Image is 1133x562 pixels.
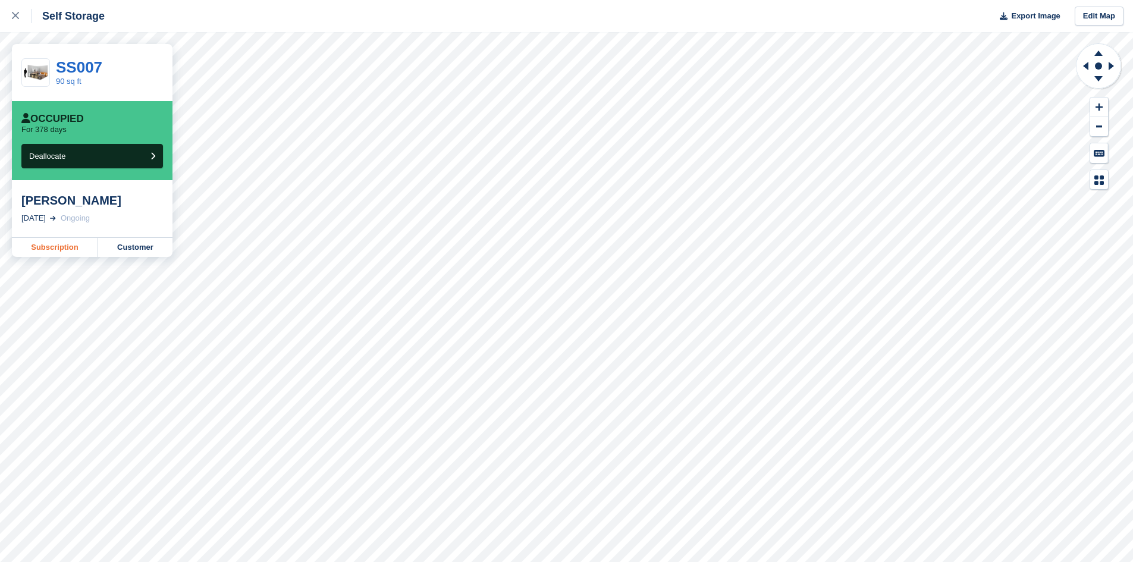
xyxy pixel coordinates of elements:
a: Edit Map [1075,7,1123,26]
button: Map Legend [1090,170,1108,190]
div: [PERSON_NAME] [21,193,163,208]
img: 100-sqft-unit.jpg [22,62,49,83]
button: Export Image [993,7,1060,26]
div: Self Storage [32,9,105,23]
span: Export Image [1011,10,1060,22]
a: Subscription [12,238,98,257]
a: Customer [98,238,172,257]
div: [DATE] [21,212,46,224]
button: Zoom Out [1090,117,1108,137]
button: Deallocate [21,144,163,168]
span: Deallocate [29,152,65,161]
button: Keyboard Shortcuts [1090,143,1108,163]
div: Occupied [21,113,84,125]
img: arrow-right-light-icn-cde0832a797a2874e46488d9cf13f60e5c3a73dbe684e267c42b8395dfbc2abf.svg [50,216,56,221]
p: For 378 days [21,125,67,134]
div: Ongoing [61,212,90,224]
a: SS007 [56,58,102,76]
button: Zoom In [1090,98,1108,117]
a: 90 sq ft [56,77,81,86]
